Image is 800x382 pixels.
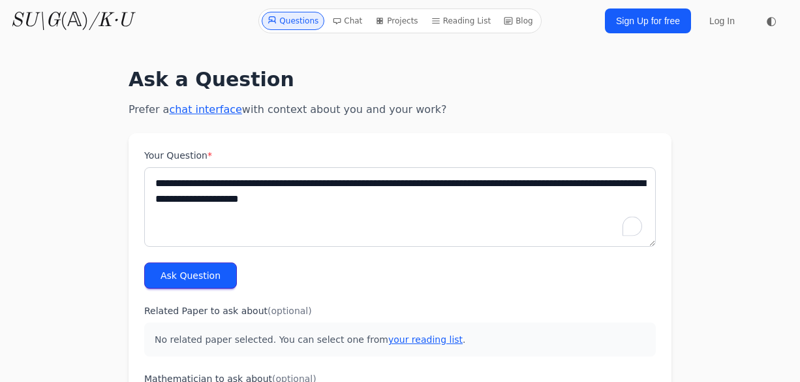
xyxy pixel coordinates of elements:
p: No related paper selected. You can select one from . [144,323,656,357]
h1: Ask a Question [129,68,671,91]
textarea: To enrich screen reader interactions, please activate Accessibility in Grammarly extension settings [144,167,656,247]
a: Blog [499,12,538,30]
a: Sign Up for free [605,8,691,33]
a: Log In [701,9,743,33]
a: Questions [262,12,324,30]
i: SU\G [10,11,60,31]
label: Your Question [144,149,656,162]
i: /K·U [89,11,132,31]
p: Prefer a with context about you and your work? [129,102,671,118]
a: your reading list [388,334,463,345]
button: Ask Question [144,263,237,289]
span: (optional) [268,306,312,316]
span: ◐ [766,15,777,27]
a: Chat [327,12,367,30]
a: Reading List [426,12,497,30]
button: ◐ [758,8,784,34]
label: Related Paper to ask about [144,304,656,317]
a: SU\G(𝔸)/K·U [10,9,132,33]
a: chat interface [169,103,241,116]
a: Projects [370,12,423,30]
